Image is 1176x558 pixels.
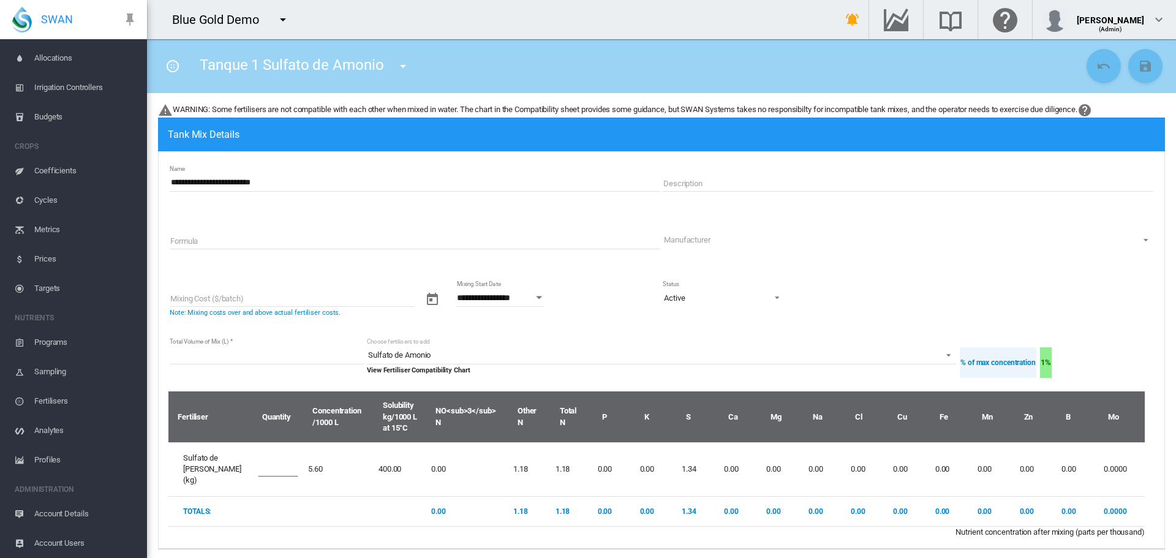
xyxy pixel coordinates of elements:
[936,12,965,27] md-icon: Search the knowledge base
[845,12,860,27] md-icon: icon-bell-ring
[846,391,888,442] th: Cl
[635,442,677,496] td: 0.00
[719,442,761,496] td: 0.00
[930,442,973,496] td: 0.00
[34,215,137,244] span: Metrics
[1128,49,1163,83] button: Save Changes
[168,128,239,141] span: Tank Mix Details
[960,347,1036,378] td: % of max concentration
[303,391,374,442] th: Concentration /1000 L
[664,293,685,303] div: Active
[123,12,137,27] md-icon: icon-pin
[34,244,137,274] span: Prices
[426,442,508,496] td: 0.00
[276,12,290,27] md-icon: icon-menu-down
[881,12,911,27] md-icon: Go to the Data Hub
[178,412,208,421] a: Fertiliser
[170,309,341,317] span: Note: Mixing costs over and above actual fertiliser costs.
[1057,442,1099,496] td: 0.00
[804,496,846,527] td: 0.00
[635,496,677,527] td: 0.00
[663,288,785,307] md-select: Status: Active
[426,496,508,527] td: 0.00
[888,496,930,527] td: 0.00
[508,496,551,527] td: 1.18
[551,496,593,527] td: 1.18
[368,350,431,361] div: Sulfato de Amonio
[528,287,550,309] button: Open calendar
[158,103,173,118] md-icon: icon-alert
[663,231,1153,249] md-select: Manufacturer
[271,7,295,32] button: icon-menu-down
[551,391,593,442] th: Total N
[508,391,551,442] th: Other N
[593,496,635,527] td: 0.00
[200,56,383,74] span: Tanque 1 Sulfato de Amonio
[34,416,137,445] span: Analytes
[456,288,544,307] input: Enter Date
[888,442,930,496] td: 0.00
[396,59,410,74] md-icon: icon-menu-down
[34,328,137,357] span: Programs
[1015,391,1057,442] th: Zn
[973,442,1015,496] td: 0.00
[956,527,1144,538] span: Nutrient concentration after mixing (parts per thousand)
[1057,391,1099,442] th: B
[15,308,137,328] span: NUTRIENTS
[420,287,445,312] button: md-calendar
[367,366,470,374] a: View Fertiliser Compatibility Chart
[34,102,137,132] span: Budgets
[34,274,137,303] span: Targets
[34,499,137,529] span: Account Details
[158,105,1092,114] span: WARNING: Some fertilisers are not compatible with each other when mixed in water. The chart in th...
[34,445,137,475] span: Profiles
[761,442,804,496] td: 0.00
[761,391,804,442] th: Mg
[1151,12,1166,27] md-icon: icon-chevron-down
[973,391,1015,442] th: Mn
[1015,496,1057,527] td: 0.00
[1096,59,1111,74] md-icon: icon-undo
[160,54,185,78] button: icon-blur-radial
[1077,103,1092,118] md-icon: icon-help-circle
[846,442,888,496] td: 0.00
[367,346,956,364] md-select: Choose fertilisers to add
[374,442,426,496] td: 400.00
[677,496,719,527] td: 1.34
[34,357,137,386] span: Sampling
[508,442,551,496] td: 1.18
[426,391,508,442] th: NO<sub>3</sub> N
[840,7,865,32] button: icon-bell-ring
[1087,49,1121,83] button: Cancel Changes
[551,442,593,496] td: 1.18
[168,442,253,496] td: Sulfato de [PERSON_NAME] (kg)
[1099,496,1145,527] td: 0.0000
[761,496,804,527] td: 0.00
[41,12,73,27] span: SWAN
[930,391,973,442] th: Fe
[888,391,930,442] th: Cu
[846,496,888,527] td: 0.00
[1099,26,1123,32] span: (Admin)
[1040,347,1052,378] td: 1%
[635,391,677,442] th: K
[1138,59,1153,74] md-icon: icon-content-save
[168,496,253,527] td: TOTALS:
[34,43,137,73] span: Allocations
[593,442,635,496] td: 0.00
[677,391,719,442] th: S
[303,442,374,496] td: 5.60
[1042,7,1067,32] img: profile.jpg
[1015,442,1057,496] td: 0.00
[172,11,270,28] div: Blue Gold Demo
[165,59,180,74] md-icon: icon-blur-radial
[930,496,973,527] td: 0.00
[15,137,137,156] span: CROPS
[1099,391,1145,442] th: Mo
[1099,442,1145,496] td: 0.0000
[34,186,137,215] span: Cycles
[34,386,137,416] span: Fertilisers
[34,529,137,558] span: Account Users
[374,391,426,442] th: Solubility kg/1000 L at 15°C
[1077,9,1144,21] div: [PERSON_NAME]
